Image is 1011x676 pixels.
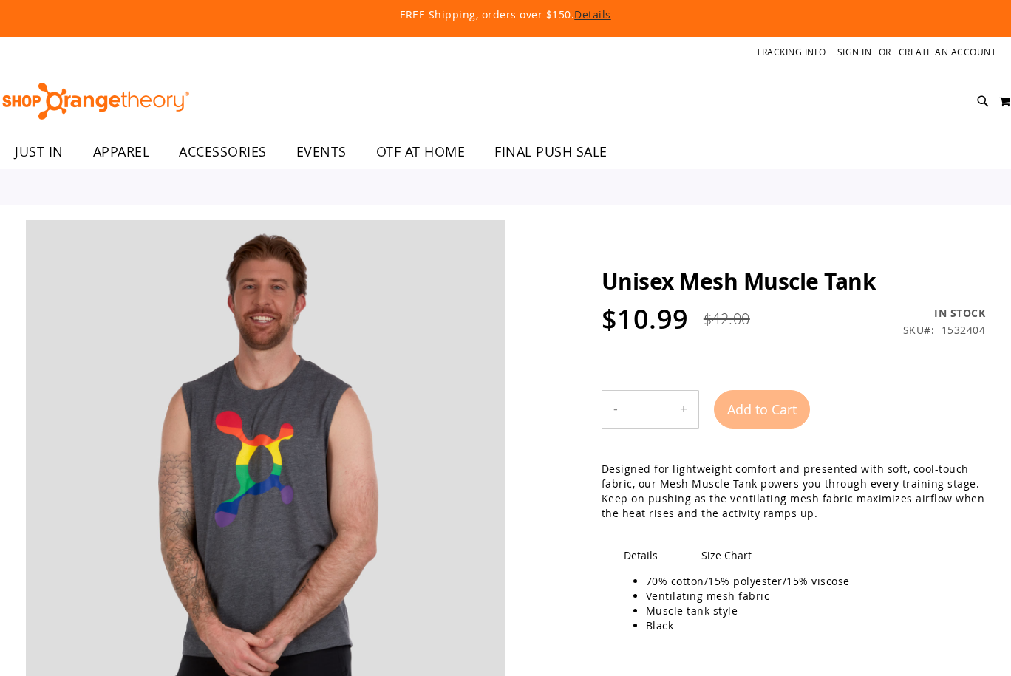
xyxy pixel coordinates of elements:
li: Muscle tank style [646,604,970,618]
a: ACCESSORIES [164,135,282,169]
p: FREE Shipping, orders over $150. [62,7,949,22]
span: FINAL PUSH SALE [494,135,607,168]
a: Details [574,7,611,21]
div: Availability [903,306,986,321]
span: $42.00 [704,309,750,329]
span: EVENTS [296,135,347,168]
a: EVENTS [282,135,361,169]
a: FINAL PUSH SALE [480,135,622,169]
span: JUST IN [15,135,64,168]
li: Ventilating mesh fabric [646,589,970,604]
div: Designed for lightweight comfort and presented with soft, cool-touch fabric, our Mesh Muscle Tank... [602,462,985,521]
span: OTF AT HOME [376,135,466,168]
a: APPAREL [78,135,165,168]
a: OTF AT HOME [361,135,480,169]
li: Black [646,618,970,633]
div: In stock [903,306,986,321]
span: Details [602,536,680,574]
div: 1532404 [942,323,986,338]
span: Unisex Mesh Muscle Tank [602,266,876,296]
a: Sign In [837,46,872,58]
button: Decrease product quantity [602,391,629,428]
input: Product quantity [629,392,669,427]
span: ACCESSORIES [179,135,267,168]
strong: SKU [903,323,935,337]
a: Tracking Info [756,46,826,58]
button: Increase product quantity [669,391,698,428]
a: Create an Account [899,46,997,58]
span: $10.99 [602,301,689,337]
li: 70% cotton/15% polyester/15% viscose [646,574,970,589]
span: APPAREL [93,135,150,168]
span: Size Chart [679,536,774,574]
